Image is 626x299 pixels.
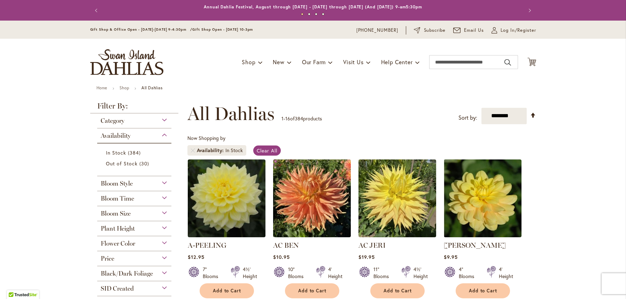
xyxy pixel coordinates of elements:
a: A-PEELING [188,241,226,249]
span: 1 [281,115,284,122]
strong: Filter By: [90,102,179,113]
strong: All Dahlias [141,85,163,90]
span: Now Shopping by [187,135,225,141]
a: [PERSON_NAME] [444,241,506,249]
span: New [273,58,284,66]
label: Sort by: [458,111,477,124]
span: Add to Cart [384,288,412,294]
span: Our Farm [302,58,326,66]
a: Shop [119,85,129,90]
span: Gift Shop Open - [DATE] 10-3pm [192,27,253,32]
a: AC Jeri [358,232,436,239]
span: $12.95 [188,254,204,260]
span: Shop [242,58,255,66]
span: Plant Height [101,225,135,232]
span: Clear All [257,147,277,154]
span: In Stock [106,149,126,156]
button: 4 of 4 [322,13,324,15]
span: Out of Stock [106,160,138,167]
span: Black/Dark Foliage [101,270,153,277]
a: In Stock 384 [106,149,165,156]
a: Clear All [253,145,281,156]
div: In Stock [225,147,243,154]
a: Out of Stock 30 [106,160,165,167]
span: Gift Shop & Office Open - [DATE]-[DATE] 9-4:30pm / [90,27,193,32]
div: 4' Height [499,266,513,280]
a: A-Peeling [188,232,265,239]
a: Annual Dahlia Festival, August through [DATE] - [DATE] through [DATE] (And [DATE]) 9-am5:30pm [204,4,422,9]
span: Log In/Register [501,27,536,34]
button: Next [522,3,536,17]
div: 10" Blooms [288,266,308,280]
span: Subscribe [424,27,446,34]
p: - of products [281,113,322,124]
button: 1 of 4 [301,13,303,15]
span: Bloom Time [101,195,134,202]
a: [PHONE_NUMBER] [356,27,399,34]
span: Help Center [381,58,413,66]
button: Add to Cart [370,283,425,298]
span: $10.95 [273,254,290,260]
div: 4½' Height [243,266,257,280]
span: Category [101,117,124,125]
span: Flower Color [101,240,135,247]
button: Add to Cart [456,283,510,298]
span: 30 [139,160,151,167]
a: Log In/Register [492,27,536,34]
span: $19.95 [358,254,375,260]
span: Add to Cart [298,288,327,294]
span: Add to Cart [469,288,497,294]
span: Email Us [464,27,484,34]
a: AHOY MATEY [444,232,521,239]
button: Previous [90,3,104,17]
span: Price [101,255,114,262]
button: Add to Cart [200,283,254,298]
span: 16 [285,115,290,122]
span: $9.95 [444,254,458,260]
span: All Dahlias [187,103,275,124]
a: store logo [90,49,163,75]
a: AC BEN [273,232,351,239]
div: 7" Blooms [203,266,222,280]
span: Bloom Style [101,180,133,187]
div: 4" Blooms [459,266,478,280]
a: Home [96,85,107,90]
button: Add to Cart [285,283,339,298]
span: Availability [101,132,131,140]
span: SID Created [101,285,134,292]
img: AHOY MATEY [444,159,521,237]
img: AC BEN [273,159,351,237]
div: 4' Height [328,266,342,280]
img: A-Peeling [188,159,265,237]
a: Subscribe [414,27,446,34]
button: 2 of 4 [308,13,310,15]
span: 384 [295,115,303,122]
a: AC JERI [358,241,386,249]
a: Remove Availability In Stock [191,148,195,152]
a: AC BEN [273,241,299,249]
span: Availability [197,147,225,154]
span: 384 [128,149,142,156]
span: Visit Us [343,58,363,66]
button: 3 of 4 [315,13,317,15]
img: AC Jeri [358,159,436,237]
div: 4½' Height [414,266,428,280]
span: Add to Cart [213,288,241,294]
span: Bloom Size [101,210,131,217]
div: 11" Blooms [373,266,393,280]
a: Email Us [453,27,484,34]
